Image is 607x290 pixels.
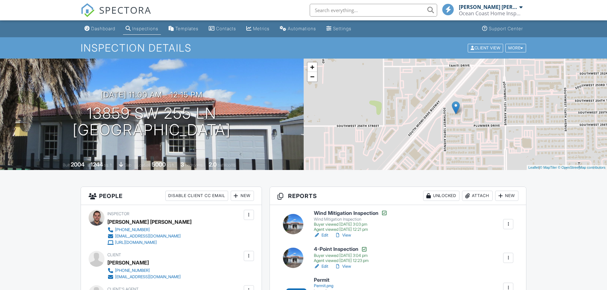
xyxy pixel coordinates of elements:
div: Settings [333,26,351,31]
a: © OpenStreetMap contributors [558,166,605,169]
div: 3 [181,161,184,168]
a: Edit [314,232,328,238]
div: Unlocked [423,191,459,201]
a: Templates [166,23,201,35]
h1: 13859 SW 255 Ln [GEOGRAPHIC_DATA] [73,105,231,139]
a: [URL][DOMAIN_NAME] [107,239,186,246]
div: Buyer viewed [DATE] 3:03 pm [314,222,387,227]
div: 1244 [90,161,103,168]
div: [URL][DOMAIN_NAME] [115,240,157,245]
h6: Wind Mitigation Inspection [314,210,387,216]
a: 4-Point Inspection Buyer viewed [DATE] 3:04 pm Agent viewed [DATE] 12:23 pm [314,246,369,263]
div: Wind Mitigation Inspection [314,217,387,222]
span: Built [63,163,70,167]
div: [EMAIL_ADDRESS][DOMAIN_NAME] [115,234,181,239]
a: [EMAIL_ADDRESS][DOMAIN_NAME] [107,233,186,239]
a: Edit [314,263,328,270]
div: [EMAIL_ADDRESS][DOMAIN_NAME] [115,274,181,279]
a: Settings [324,23,354,35]
h1: Inspection Details [81,42,527,53]
a: [PHONE_NUMBER] [107,267,181,274]
div: Metrics [253,26,270,31]
div: [PERSON_NAME] [107,258,149,267]
span: Client [107,252,121,257]
a: Zoom in [307,62,317,72]
div: 2.0 [209,161,217,168]
h3: [DATE] 11:00 am - 12:15 pm [101,90,203,99]
h3: Reports [270,187,526,205]
a: Leaflet [528,166,539,169]
div: Agent viewed [DATE] 12:23 pm [314,258,369,263]
div: Automations [288,26,316,31]
span: sq.ft. [167,163,175,167]
a: Dashboard [82,23,118,35]
a: SPECTORA [81,9,151,22]
div: Contacts [216,26,236,31]
div: Templates [175,26,199,31]
div: Support Center [489,26,523,31]
span: Lot Size [137,163,151,167]
a: [EMAIL_ADDRESS][DOMAIN_NAME] [107,274,181,280]
h6: Permit [314,277,367,283]
div: Ocean Coast Home Inspections [459,10,523,17]
a: Support Center [480,23,525,35]
div: New [495,191,518,201]
div: Disable Client CC Email [165,191,228,201]
div: Attach [462,191,493,201]
h6: 4-Point Inspection [314,246,369,252]
a: © MapTiler [540,166,557,169]
a: View [335,232,351,238]
h3: People [81,187,262,205]
div: More [505,44,526,52]
span: SPECTORA [99,3,151,17]
div: New [231,191,254,201]
span: bathrooms [218,163,236,167]
div: [PHONE_NUMBER] [115,227,150,232]
span: Inspector [107,211,129,216]
div: Dashboard [91,26,115,31]
span: sq. ft. [104,163,113,167]
a: [PHONE_NUMBER] [107,227,186,233]
div: Inspections [132,26,158,31]
div: [PERSON_NAME] [PERSON_NAME] [459,4,518,10]
input: Search everything... [310,4,437,17]
div: 2004 [71,161,84,168]
div: Agent viewed [DATE] 12:21 pm [314,227,387,232]
div: Buyer viewed [DATE] 3:04 pm [314,253,369,258]
div: [PERSON_NAME] [PERSON_NAME] [107,217,191,227]
span: bedrooms [185,163,203,167]
img: The Best Home Inspection Software - Spectora [81,3,95,17]
span: slab [124,163,131,167]
div: Permit.png [314,283,367,288]
div: [PHONE_NUMBER] [115,268,150,273]
a: Client View [467,45,505,50]
div: Client View [468,44,503,52]
a: Metrics [244,23,272,35]
a: View [335,263,351,270]
a: Inspections [123,23,161,35]
div: | [527,165,607,170]
a: Wind Mitigation Inspection Wind Mitigation Inspection Buyer viewed [DATE] 3:03 pm Agent viewed [D... [314,210,387,232]
div: 5000 [152,161,166,168]
a: Automations (Basic) [277,23,319,35]
a: Contacts [206,23,239,35]
a: Zoom out [307,72,317,81]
